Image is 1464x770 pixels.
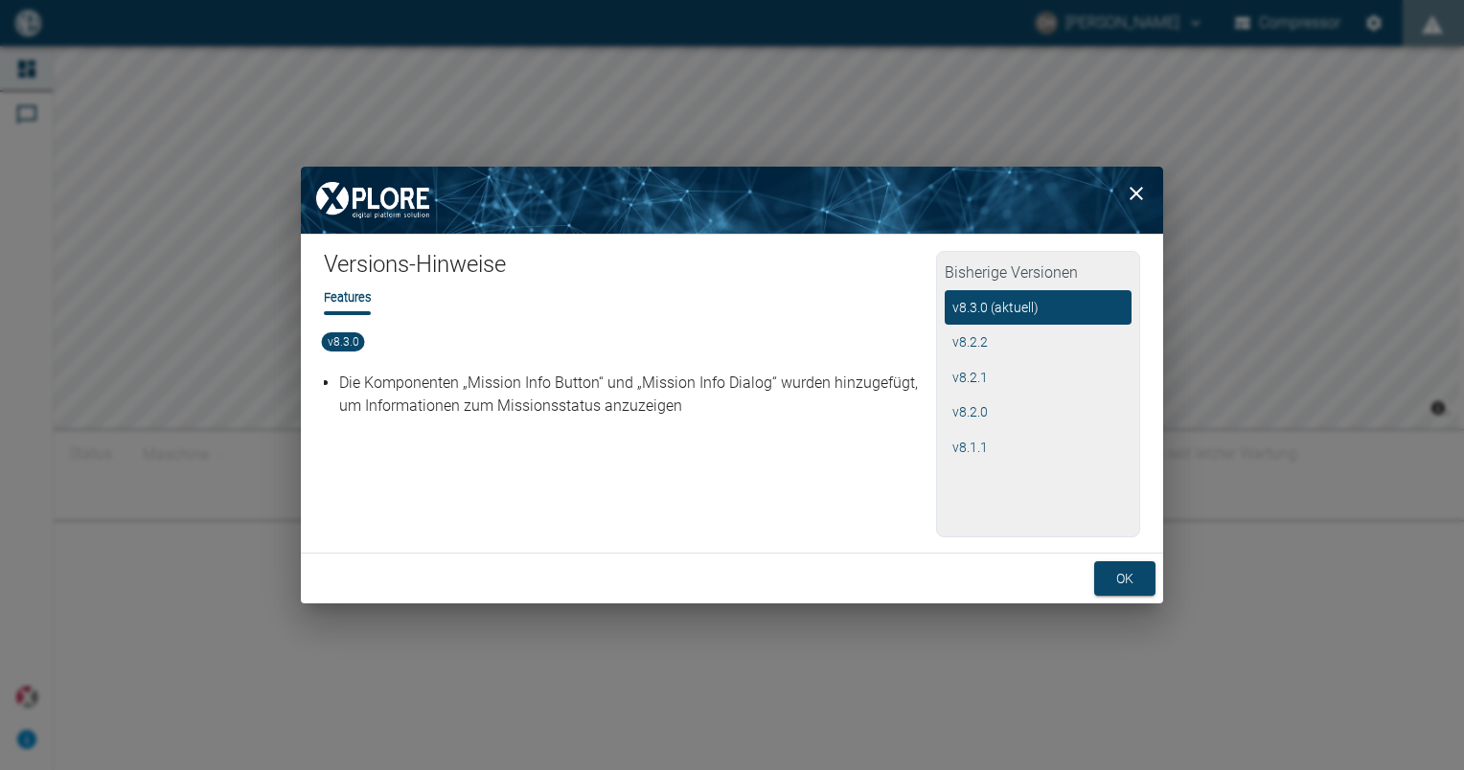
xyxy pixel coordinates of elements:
[324,250,936,288] h1: Versions-Hinweise
[322,332,365,351] span: v8.3.0
[1094,561,1155,597] button: ok
[301,167,445,234] img: XPLORE Logo
[945,360,1132,396] button: v8.2.1
[301,167,1163,234] img: background image
[339,372,930,418] p: Die Komponenten „Mission Info Button“ und „Mission Info Dialog“ wurden hinzugefügt, um Informatio...
[945,430,1132,465] button: v8.1.1
[945,325,1132,360] button: v8.2.2
[324,288,371,306] li: Features
[945,260,1132,290] h2: Bisherige Versionen
[945,290,1132,326] button: v8.3.0 (aktuell)
[945,395,1132,430] button: v8.2.0
[1117,174,1155,213] button: close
